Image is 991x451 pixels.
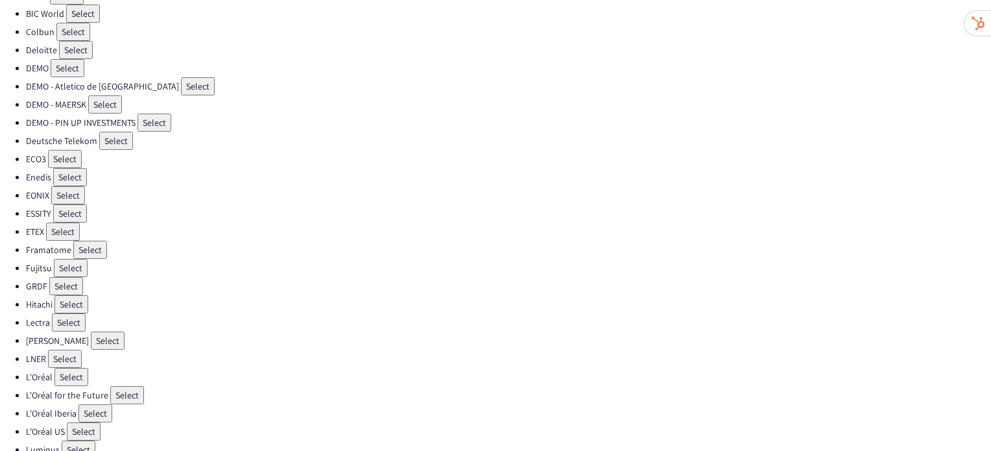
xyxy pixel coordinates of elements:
li: DEMO - PIN UP INVESTMENTS [26,114,991,132]
button: Select [56,23,90,41]
li: EONIX [26,186,991,204]
button: Select [48,350,82,368]
button: Select [110,386,144,404]
button: Select [49,277,83,295]
iframe: Chat Widget [926,389,991,451]
li: ECO3 [26,150,991,168]
li: ESSITY [26,204,991,223]
li: Hitachi [26,295,991,313]
button: Select [54,368,88,386]
button: Select [78,404,112,422]
button: Select [137,114,171,132]
li: LNER [26,350,991,368]
li: Deloitte [26,41,991,59]
li: GRDF [26,277,991,295]
li: Colbun [26,23,991,41]
li: DEMO - Atletico de [GEOGRAPHIC_DATA] [26,77,991,95]
li: Fujitsu [26,259,991,277]
button: Select [66,5,100,23]
button: Select [99,132,133,150]
button: Select [53,168,87,186]
li: DEMO - MAERSK [26,95,991,114]
button: Select [91,332,125,350]
li: BIC World [26,5,991,23]
li: L'Oréal for the Future [26,386,991,404]
li: Enedis [26,168,991,186]
button: Select [54,259,88,277]
button: Select [51,59,84,77]
button: Select [54,295,88,313]
button: Select [67,422,101,441]
button: Select [51,186,85,204]
button: Select [52,313,86,332]
li: L'Oréal Iberia [26,404,991,422]
li: [PERSON_NAME] [26,332,991,350]
button: Select [59,41,93,59]
button: Select [73,241,107,259]
li: L'Oréal US [26,422,991,441]
button: Select [88,95,122,114]
li: DEMO [26,59,991,77]
li: Deutsche Telekom [26,132,991,150]
li: L'Oréal [26,368,991,386]
button: Select [48,150,82,168]
button: Select [53,204,87,223]
button: Select [46,223,80,241]
li: Lectra [26,313,991,332]
button: Select [181,77,215,95]
li: Framatome [26,241,991,259]
li: ETEX [26,223,991,241]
